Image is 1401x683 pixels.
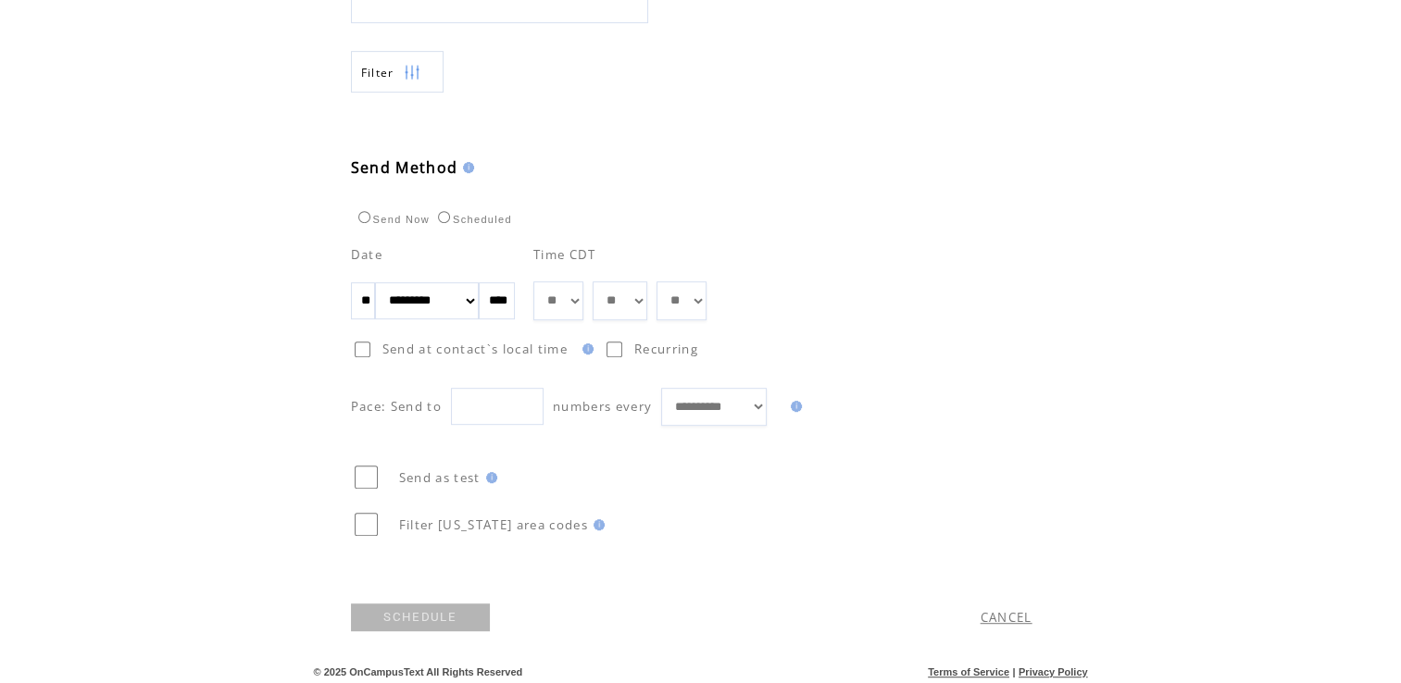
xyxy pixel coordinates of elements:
a: Terms of Service [928,666,1009,677]
label: Send Now [354,214,430,225]
a: CANCEL [981,609,1032,626]
img: help.gif [785,401,802,412]
input: Send Now [358,211,370,223]
span: Filter [US_STATE] area codes [399,516,588,533]
a: Filter [351,51,444,93]
span: Send as test [399,469,481,486]
span: numbers every [553,398,652,415]
span: Pace: Send to [351,398,442,415]
span: Send at contact`s local time [382,341,568,357]
img: help.gif [588,519,605,530]
span: | [1012,666,1015,677]
input: Scheduled [438,211,450,223]
a: Privacy Policy [1019,666,1088,677]
img: help.gif [481,472,497,483]
span: Send Method [351,157,458,178]
span: Show filters [361,65,394,81]
span: Date [351,246,382,263]
img: help.gif [457,162,474,173]
span: Recurring [634,341,698,357]
img: help.gif [577,343,594,354]
span: © 2025 OnCampusText All Rights Reserved [314,666,523,677]
span: Time CDT [533,246,596,263]
a: SCHEDULE [351,603,490,631]
img: filters.png [404,52,420,93]
label: Scheduled [433,214,512,225]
